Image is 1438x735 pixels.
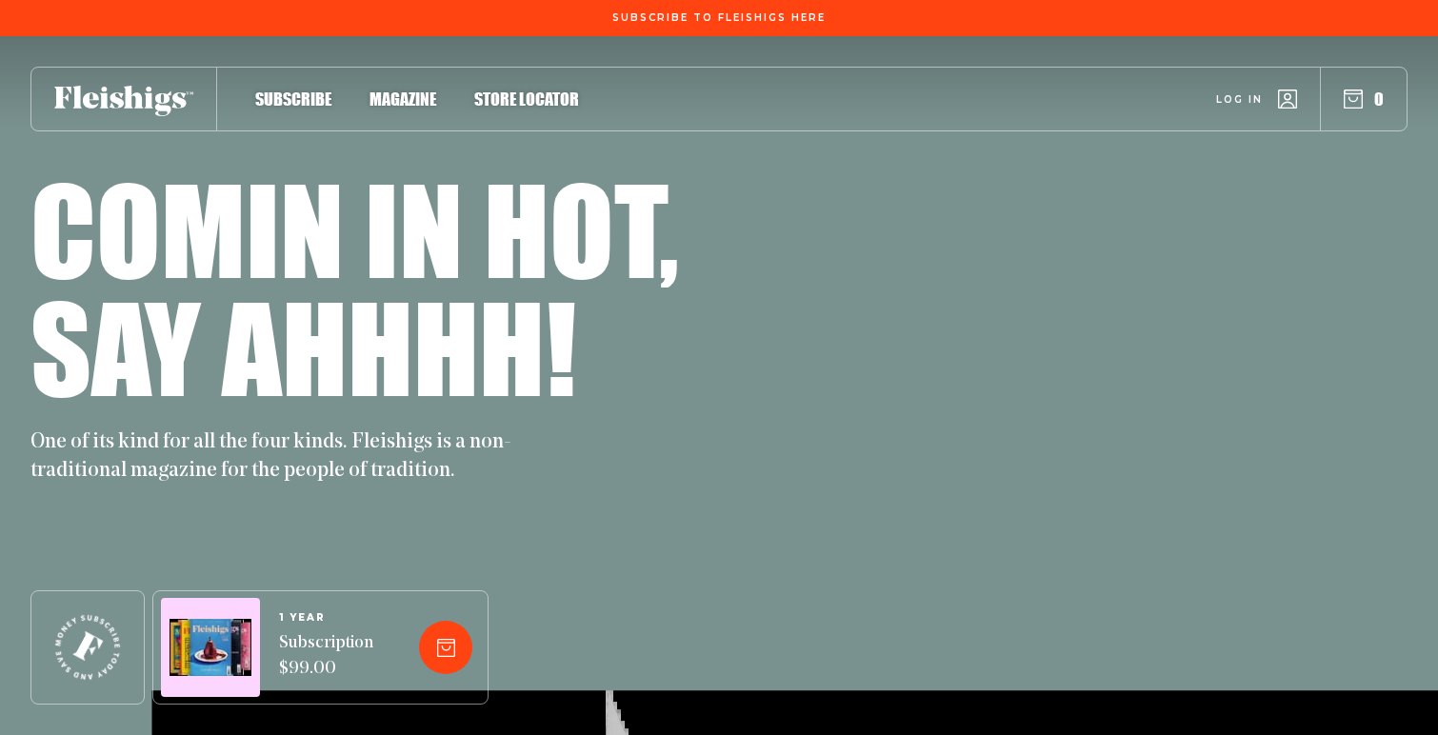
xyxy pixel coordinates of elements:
[279,612,373,683] a: 1 YEARSubscription $99.00
[30,169,679,288] h1: Comin in hot,
[255,89,331,109] span: Subscribe
[170,619,251,677] img: Magazines image
[30,428,526,486] p: One of its kind for all the four kinds. Fleishigs is a non-traditional magazine for the people of...
[474,89,579,109] span: Store locator
[255,86,331,111] a: Subscribe
[609,12,829,22] a: Subscribe To Fleishigs Here
[1344,89,1384,109] button: 0
[369,89,436,109] span: Magazine
[474,86,579,111] a: Store locator
[1216,89,1297,109] a: Log in
[279,631,373,683] span: Subscription $99.00
[369,86,436,111] a: Magazine
[1216,92,1263,107] span: Log in
[279,612,373,624] span: 1 YEAR
[612,12,826,24] span: Subscribe To Fleishigs Here
[30,288,576,406] h1: Say ahhhh!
